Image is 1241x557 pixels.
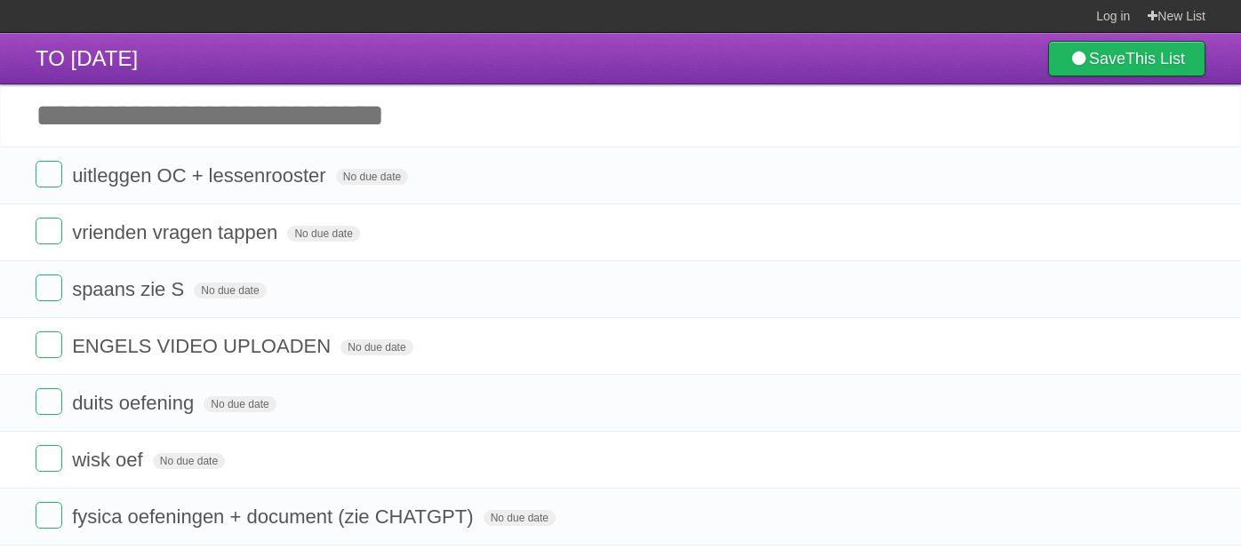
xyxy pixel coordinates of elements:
a: SaveThis List [1048,41,1205,76]
span: duits oefening [72,392,198,414]
label: Done [36,218,62,244]
span: fysica oefeningen + document (zie CHATGPT) [72,505,477,528]
span: TO [DATE] [36,46,138,70]
span: No due date [287,226,359,242]
span: No due date [484,510,556,526]
span: No due date [340,339,412,355]
span: uitleggen OC + lessenrooster [72,164,331,187]
label: Done [36,275,62,301]
label: Done [36,161,62,187]
label: Done [36,331,62,358]
label: Done [36,502,62,529]
span: No due date [204,396,276,412]
span: No due date [194,282,266,298]
span: vrienden vragen tappen [72,221,282,243]
span: No due date [153,453,225,469]
span: wisk oef [72,449,147,471]
b: This List [1125,50,1185,68]
span: spaans zie S [72,278,188,300]
label: Done [36,388,62,415]
label: Done [36,445,62,472]
span: No due date [336,169,408,185]
span: ENGELS VIDEO UPLOADEN [72,335,335,357]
